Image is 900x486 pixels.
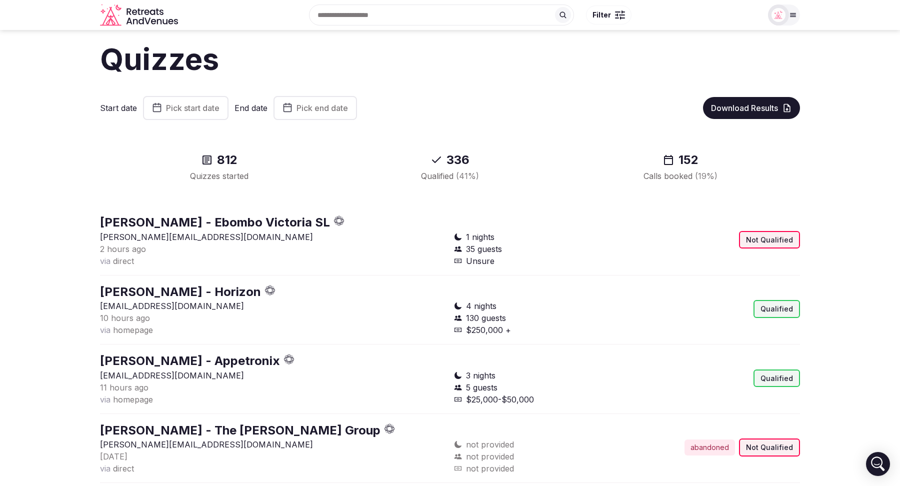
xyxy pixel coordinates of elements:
[346,170,553,182] div: Qualified
[100,423,380,437] a: [PERSON_NAME] - The [PERSON_NAME] Group
[466,438,514,450] span: not provided
[113,394,153,404] span: homepage
[753,369,800,387] div: Qualified
[100,438,446,450] p: [PERSON_NAME][EMAIL_ADDRESS][DOMAIN_NAME]
[116,152,322,168] div: 812
[454,255,623,267] div: Unsure
[100,284,261,299] a: [PERSON_NAME] - Horizon
[466,243,502,255] span: 35 guests
[100,325,110,335] span: via
[234,102,267,113] label: End date
[100,256,110,266] span: via
[100,382,148,392] span: 11 hours ago
[100,352,280,369] button: [PERSON_NAME] - Appetronix
[100,300,446,312] p: [EMAIL_ADDRESS][DOMAIN_NAME]
[100,38,800,80] h1: Quizzes
[456,171,479,181] span: ( 41 %)
[703,97,800,119] button: Download Results
[113,463,134,473] span: direct
[466,231,494,243] span: 1 nights
[771,8,785,22] img: Matt Grant Oakes
[586,5,631,24] button: Filter
[577,170,784,182] div: Calls booked
[684,439,735,455] div: abandoned
[100,422,380,439] button: [PERSON_NAME] - The [PERSON_NAME] Group
[454,462,623,474] div: not provided
[113,325,153,335] span: homepage
[100,353,280,368] a: [PERSON_NAME] - Appetronix
[739,438,800,456] div: Not Qualified
[100,312,150,324] button: 10 hours ago
[739,231,800,249] div: Not Qualified
[454,393,623,405] div: $25,000-$50,000
[100,4,180,26] svg: Retreats and Venues company logo
[466,450,514,462] span: not provided
[100,231,446,243] p: [PERSON_NAME][EMAIL_ADDRESS][DOMAIN_NAME]
[695,171,717,181] span: ( 19 %)
[100,244,146,254] span: 2 hours ago
[100,450,127,462] button: [DATE]
[100,313,150,323] span: 10 hours ago
[296,103,348,113] span: Pick end date
[346,152,553,168] div: 336
[466,312,506,324] span: 130 guests
[100,381,148,393] button: 11 hours ago
[100,214,330,231] button: [PERSON_NAME] - Ebombo Victoria SL
[100,243,146,255] button: 2 hours ago
[466,381,497,393] span: 5 guests
[100,283,261,300] button: [PERSON_NAME] - Horizon
[466,300,496,312] span: 4 nights
[454,324,623,336] div: $250,000 +
[100,394,110,404] span: via
[100,4,180,26] a: Visit the homepage
[100,215,330,229] a: [PERSON_NAME] - Ebombo Victoria SL
[866,452,890,476] div: Open Intercom Messenger
[711,103,778,113] span: Download Results
[100,463,110,473] span: via
[100,369,446,381] p: [EMAIL_ADDRESS][DOMAIN_NAME]
[116,170,322,182] div: Quizzes started
[466,369,495,381] span: 3 nights
[100,102,137,113] label: Start date
[577,152,784,168] div: 152
[143,96,228,120] button: Pick start date
[113,256,134,266] span: direct
[100,451,127,461] span: [DATE]
[273,96,357,120] button: Pick end date
[592,10,611,20] span: Filter
[166,103,219,113] span: Pick start date
[753,300,800,318] div: Qualified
